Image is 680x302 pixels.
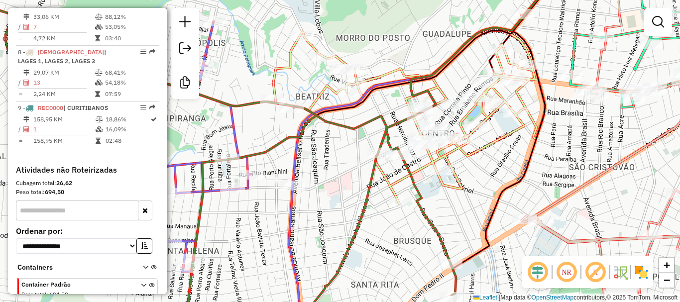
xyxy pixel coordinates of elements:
strong: 694,50 [45,188,64,196]
td: 07:59 [105,89,155,99]
em: Opções [140,49,146,55]
td: 16,09% [105,124,150,134]
td: 7 [33,22,95,32]
i: Rota otimizada [151,116,157,122]
td: = [18,136,23,146]
span: | [499,294,500,301]
td: / [18,78,23,88]
div: Map data © contributors,© 2025 TomTom, Microsoft [471,294,680,302]
i: Distância Total [23,70,29,76]
span: Container Padrão [21,280,129,289]
td: 88,12% [105,12,155,22]
i: % de utilização do peso [95,70,103,76]
i: Distância Total [23,14,29,20]
div: Cubagem total: [16,179,159,188]
span: + [664,259,670,271]
td: 03:40 [105,33,155,43]
i: Total de Atividades [23,126,29,132]
span: [DEMOGRAPHIC_DATA] [38,48,104,56]
a: Exibir filtros [648,12,668,32]
span: Ocultar NR [555,260,578,284]
td: = [18,33,23,43]
div: Peso total: [16,188,159,197]
td: / [18,124,23,134]
a: Nova sessão e pesquisa [175,12,195,34]
i: Distância Total [23,116,29,122]
strong: 26,62 [56,179,72,187]
a: Criar modelo [175,73,195,95]
span: Containers [17,262,130,273]
td: 33,06 KM [33,12,95,22]
td: 54,18% [105,78,155,88]
td: 29,07 KM [33,68,95,78]
span: 9 - [18,104,108,111]
td: 2,24 KM [33,89,95,99]
td: 68,41% [105,68,155,78]
td: / [18,22,23,32]
span: | CURITIBANOS [63,104,108,111]
i: % de utilização da cubagem [95,80,103,86]
a: Leaflet [473,294,497,301]
i: % de utilização do peso [95,14,103,20]
td: 02:48 [105,136,150,146]
img: Exibir/Ocultar setores [633,264,649,280]
h4: Atividades não Roteirizadas [16,165,159,175]
td: 13 [33,78,95,88]
i: % de utilização da cubagem [96,126,103,132]
td: 1 [33,124,95,134]
td: 18,86% [105,114,150,124]
i: Total de Atividades [23,24,29,30]
a: Zoom out [659,273,674,288]
td: 53,05% [105,22,155,32]
i: Tempo total em rota [95,91,100,97]
span: : [46,291,48,298]
i: Tempo total em rota [95,35,100,41]
i: % de utilização do peso [96,116,103,122]
td: 158,95 KM [33,136,95,146]
span: REC0000 [38,104,63,111]
i: Tempo total em rota [96,138,101,144]
em: Rota exportada [149,49,155,55]
td: 158,95 KM [33,114,95,124]
a: OpenStreetMap [532,294,574,301]
span: Peso total [21,291,46,298]
label: Ordenar por: [16,225,159,237]
span: Exibir rótulo [583,260,607,284]
em: Rota exportada [149,104,155,110]
em: Opções [140,104,146,110]
td: 4,72 KM [33,33,95,43]
span: 694,50 [49,291,68,298]
img: Fluxo de ruas [612,264,628,280]
span: 8 - [18,48,107,65]
a: Zoom in [659,258,674,273]
i: Total de Atividades [23,80,29,86]
a: Exportar sessão [175,38,195,61]
td: = [18,89,23,99]
button: Ordem crescente [136,238,152,254]
span: − [664,274,670,286]
span: Ocultar deslocamento [526,260,550,284]
i: % de utilização da cubagem [95,24,103,30]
